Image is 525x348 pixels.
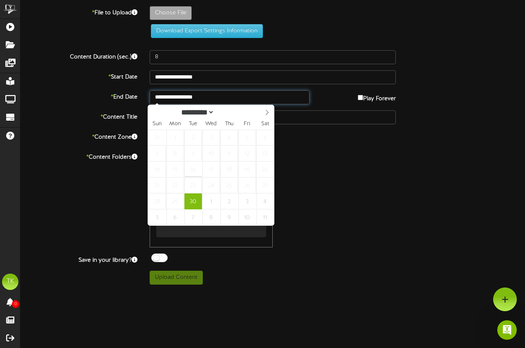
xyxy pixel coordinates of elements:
[14,130,144,141] label: Content Zone
[148,162,166,177] span: September 14, 2025
[113,263,125,280] span: 😞
[261,3,276,18] div: Close
[220,177,238,193] span: September 25, 2025
[5,3,21,19] button: go back
[202,146,220,162] span: September 10, 2025
[256,146,274,162] span: September 13, 2025
[184,193,202,209] span: September 30, 2025
[14,110,144,121] label: Content Title
[2,274,18,290] div: TK
[202,193,220,209] span: October 1, 2025
[202,121,220,127] span: Wed
[256,209,274,225] span: October 11, 2025
[14,90,144,101] label: End Date
[148,193,166,209] span: September 28, 2025
[151,263,173,280] span: smiley reaction
[14,6,144,17] label: File to Upload
[148,121,166,127] span: Sun
[238,162,256,177] span: September 19, 2025
[108,290,173,296] a: Open in help center
[184,121,202,127] span: Tue
[256,121,274,127] span: Sat
[202,177,220,193] span: September 24, 2025
[184,162,202,177] span: September 16, 2025
[148,209,166,225] span: October 5, 2025
[220,146,238,162] span: September 11, 2025
[184,209,202,225] span: October 7, 2025
[256,177,274,193] span: September 27, 2025
[135,263,146,280] span: 😐
[184,177,202,193] span: September 23, 2025
[10,255,271,264] div: Did this answer your question?
[147,28,263,34] a: Download Export Settings Information
[238,146,256,162] span: September 12, 2025
[148,177,166,193] span: September 21, 2025
[166,162,184,177] span: September 15, 2025
[246,3,261,19] button: Collapse window
[202,130,220,146] span: September 3, 2025
[238,177,256,193] span: September 26, 2025
[220,193,238,209] span: October 2, 2025
[151,24,263,38] button: Download Export Settings Information
[256,162,274,177] span: September 20, 2025
[166,209,184,225] span: October 6, 2025
[358,90,396,103] label: Play Forever
[358,95,363,100] input: Play Forever
[220,209,238,225] span: October 9, 2025
[14,70,144,81] label: Start Date
[166,193,184,209] span: September 29, 2025
[166,146,184,162] span: September 8, 2025
[220,162,238,177] span: September 18, 2025
[214,108,244,117] input: Year
[220,130,238,146] span: September 4, 2025
[238,130,256,146] span: September 5, 2025
[148,130,166,146] span: August 31, 2025
[220,121,238,127] span: Thu
[130,263,151,280] span: neutral face reaction
[148,146,166,162] span: September 7, 2025
[256,193,274,209] span: October 4, 2025
[497,320,517,340] iframe: Intercom live chat
[202,162,220,177] span: September 17, 2025
[156,263,168,280] span: 😃
[166,121,184,127] span: Mon
[14,254,144,265] label: Save in your library?
[184,146,202,162] span: September 9, 2025
[238,121,256,127] span: Fri
[238,209,256,225] span: October 10, 2025
[12,300,19,308] span: 0
[166,177,184,193] span: September 22, 2025
[166,130,184,146] span: September 1, 2025
[14,150,144,162] label: Content Folders
[256,130,274,146] span: September 6, 2025
[150,271,203,285] button: Upload Content
[109,263,130,280] span: disappointed reaction
[14,50,144,61] label: Content Duration (sec.)
[202,209,220,225] span: October 8, 2025
[184,130,202,146] span: September 2, 2025
[238,193,256,209] span: October 3, 2025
